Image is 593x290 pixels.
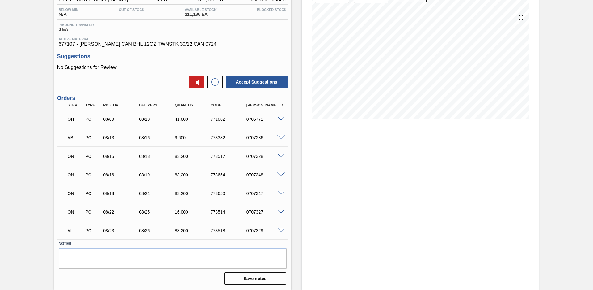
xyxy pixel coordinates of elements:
div: Purchase order [84,228,102,233]
div: Awaiting Load Composition [66,224,85,237]
div: 08/13/2025 [102,135,142,140]
div: Awaiting Pick Up [66,131,85,145]
div: Step [66,103,85,107]
div: Type [84,103,102,107]
p: AB [68,135,83,140]
div: 83,200 [173,228,213,233]
div: N/A [57,8,80,18]
div: Accept Suggestions [223,75,288,89]
div: 773517 [209,154,249,159]
div: 83,200 [173,191,213,196]
p: ON [68,210,83,214]
div: 08/09/2025 [102,117,142,122]
span: Inbound Transfer [59,23,94,27]
div: 08/13/2025 [137,117,178,122]
p: OIT [68,117,83,122]
div: 08/21/2025 [137,191,178,196]
div: 08/15/2025 [102,154,142,159]
div: Delete Suggestions [186,76,204,88]
div: - [255,8,288,18]
div: Negotiating Order [66,168,85,182]
div: 771682 [209,117,249,122]
div: 773654 [209,172,249,177]
div: 773382 [209,135,249,140]
div: Purchase order [84,172,102,177]
span: 677107 - [PERSON_NAME] CAN BHL 12OZ TWNSTK 30/12 CAN 0724 [59,41,287,47]
button: Save notes [224,272,286,285]
div: 08/26/2025 [137,228,178,233]
div: 0706771 [245,117,285,122]
span: Available Stock [185,8,217,11]
div: 0707286 [245,135,285,140]
div: 83,200 [173,154,213,159]
div: 0707348 [245,172,285,177]
div: Pick up [102,103,142,107]
div: 08/16/2025 [102,172,142,177]
div: 9,600 [173,135,213,140]
div: 08/25/2025 [137,210,178,214]
div: 773518 [209,228,249,233]
div: Purchase order [84,210,102,214]
p: ON [68,172,83,177]
button: Accept Suggestions [226,76,288,88]
div: 08/18/2025 [102,191,142,196]
div: 41,600 [173,117,213,122]
div: Negotiating Order [66,149,85,163]
div: 08/18/2025 [137,154,178,159]
span: 211,186 EA [185,12,217,17]
p: No Suggestions for Review [57,65,288,70]
div: Purchase order [84,135,102,140]
div: Purchase order [84,154,102,159]
div: 08/23/2025 [102,228,142,233]
span: 0 EA [59,27,94,32]
h3: Orders [57,95,288,102]
div: Quantity [173,103,213,107]
div: 773650 [209,191,249,196]
div: Order in transit [66,112,85,126]
div: Negotiating Order [66,187,85,200]
h3: Suggestions [57,53,288,60]
span: Out Of Stock [119,8,145,11]
div: Purchase order [84,191,102,196]
div: 16,000 [173,210,213,214]
div: Purchase order [84,117,102,122]
div: 08/19/2025 [137,172,178,177]
div: Delivery [137,103,178,107]
div: 0707329 [245,228,285,233]
label: Notes [59,239,287,248]
p: ON [68,154,83,159]
div: 08/16/2025 [137,135,178,140]
div: 08/22/2025 [102,210,142,214]
div: 0707328 [245,154,285,159]
span: Below Min [59,8,78,11]
div: [PERSON_NAME]. ID [245,103,285,107]
p: ON [68,191,83,196]
div: New suggestion [204,76,223,88]
div: 0707347 [245,191,285,196]
div: - [117,8,146,18]
p: AL [68,228,83,233]
div: 0707327 [245,210,285,214]
span: Active Material [59,37,287,41]
div: 773514 [209,210,249,214]
div: Code [209,103,249,107]
span: Blocked Stock [257,8,287,11]
div: Negotiating Order [66,205,85,219]
div: 83,200 [173,172,213,177]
